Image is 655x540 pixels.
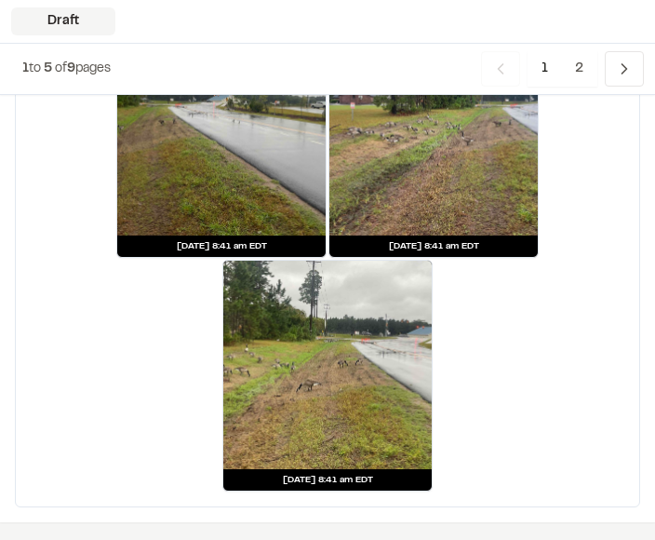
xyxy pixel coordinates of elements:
div: [DATE] 8:41 am EDT [329,236,538,257]
nav: Navigation [481,51,644,87]
span: 5 [44,63,52,74]
span: 9 [67,63,75,74]
a: [DATE] 8:41 am EDT [222,260,433,492]
div: Draft [11,7,115,35]
div: [DATE] 8:41 am EDT [223,469,432,491]
span: 1 [22,63,29,74]
a: [DATE] 8:41 am EDT [328,26,539,258]
span: 1 [528,51,562,87]
p: to of pages [22,59,111,79]
span: 2 [561,51,597,87]
a: [DATE] 8:41 am EDT [116,26,327,258]
div: [DATE] 8:41 am EDT [117,236,326,257]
